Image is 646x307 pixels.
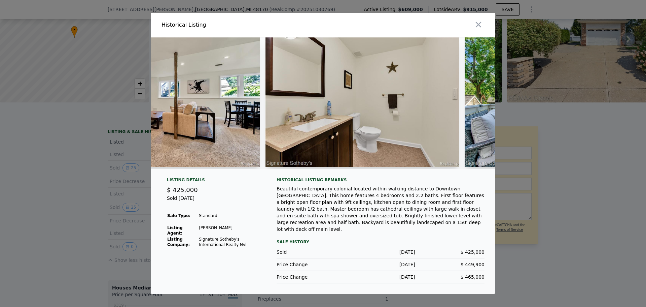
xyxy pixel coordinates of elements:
img: Property Img [66,37,260,167]
div: [DATE] [346,274,415,280]
img: Property Img [265,37,460,167]
div: Price Change [277,261,346,268]
td: [PERSON_NAME] [199,225,260,236]
span: $ 465,000 [461,274,485,280]
span: $ 425,000 [167,186,198,193]
strong: Listing Agent: [167,225,183,236]
div: [DATE] [346,261,415,268]
span: $ 425,000 [461,249,485,255]
strong: Sale Type: [167,213,190,218]
strong: Listing Company: [167,237,190,247]
div: Price Change [277,274,346,280]
span: $ 449,900 [461,262,485,267]
div: Beautiful contemporary colonial located within walking distance to Downtown [GEOGRAPHIC_DATA]. Th... [277,185,485,233]
div: [DATE] [346,249,415,255]
div: Sale History [277,238,485,246]
td: Signature Sotheby's International Realty Nvl [199,236,260,248]
div: Historical Listing [161,21,320,29]
div: Historical Listing remarks [277,177,485,183]
td: Standard [199,213,260,219]
div: Sold [DATE] [167,195,260,207]
div: Sold [277,249,346,255]
div: Listing Details [167,177,260,185]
